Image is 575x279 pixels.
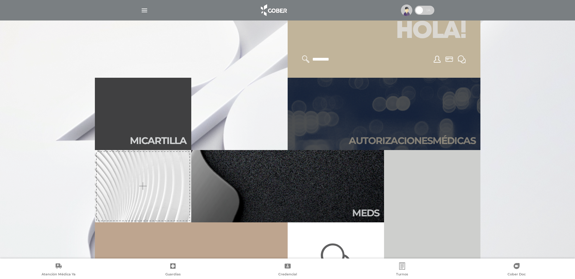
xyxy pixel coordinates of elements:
[345,262,459,278] a: Turnos
[42,272,76,277] span: Atención Médica Ya
[396,272,408,277] span: Turnos
[288,78,480,150] a: Autorizacionesmédicas
[258,3,289,17] img: logo_cober_home-white.png
[278,272,297,277] span: Credencial
[95,78,191,150] a: Micartilla
[1,262,116,278] a: Atención Médica Ya
[230,262,345,278] a: Credencial
[130,135,186,146] h2: Mi car tilla
[141,7,148,14] img: Cober_menu-lines-white.svg
[459,262,574,278] a: Cober Doc
[165,272,181,277] span: Guardias
[508,272,526,277] span: Cober Doc
[349,135,476,146] h2: Autori zaciones médicas
[295,14,473,48] h1: Hola!
[191,150,384,222] a: Meds
[401,5,412,16] img: profile-placeholder.svg
[352,207,379,219] h2: Meds
[116,262,230,278] a: Guardias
